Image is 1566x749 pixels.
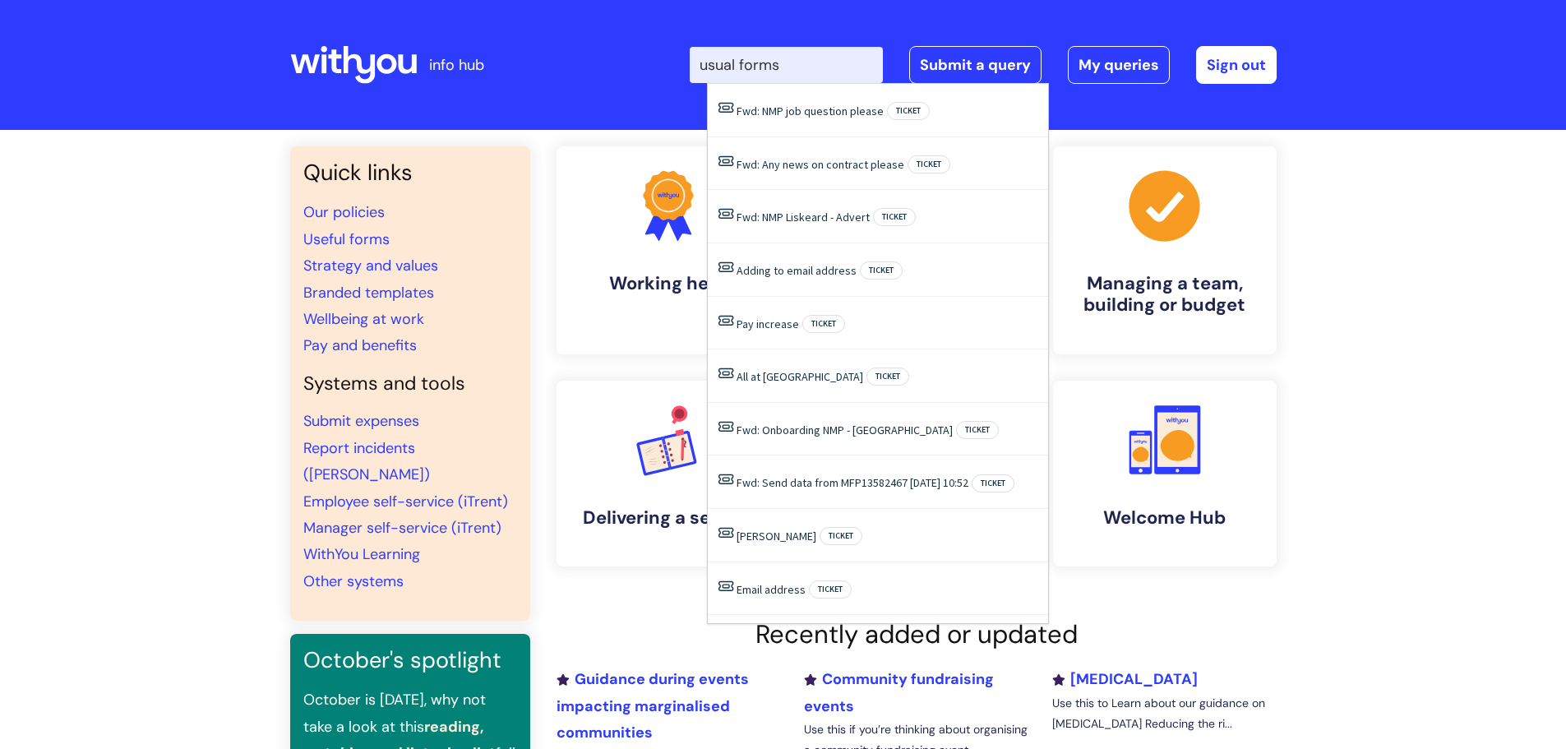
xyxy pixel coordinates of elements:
[303,335,417,355] a: Pay and benefits
[820,527,862,545] span: Ticket
[972,474,1014,492] span: Ticket
[1053,381,1277,566] a: Welcome Hub
[866,368,909,386] span: Ticket
[908,155,950,173] span: Ticket
[737,475,968,490] a: Fwd: Send data from MFP13582467 [DATE] 10:52
[570,273,767,294] h4: Working here
[1052,693,1276,734] p: Use this to Learn about our guidance on [MEDICAL_DATA] Reducing the ri...
[1066,273,1263,317] h4: Managing a team, building or budget
[802,315,845,333] span: Ticket
[303,544,420,564] a: WithYou Learning
[737,157,904,172] a: Fwd: Any news on contract please
[1052,669,1198,689] a: [MEDICAL_DATA]
[737,582,806,597] a: Email address
[690,46,1277,84] div: | -
[1053,146,1277,354] a: Managing a team, building or budget
[737,210,870,224] a: Fwd: NMP Liskeard - Advert
[737,263,857,278] a: Adding to email address
[303,571,404,591] a: Other systems
[1066,507,1263,529] h4: Welcome Hub
[873,208,916,226] span: Ticket
[860,261,903,280] span: Ticket
[303,372,517,395] h4: Systems and tools
[303,309,424,329] a: Wellbeing at work
[1068,46,1170,84] a: My queries
[956,421,999,439] span: Ticket
[303,647,517,673] h3: October's spotlight
[303,160,517,186] h3: Quick links
[690,47,883,83] input: Search
[737,369,863,384] a: All at [GEOGRAPHIC_DATA]
[909,46,1042,84] a: Submit a query
[303,256,438,275] a: Strategy and values
[737,104,884,118] a: Fwd: NMP job question please
[429,52,484,78] p: info hub
[557,381,780,566] a: Delivering a service
[303,411,419,431] a: Submit expenses
[303,492,508,511] a: Employee self-service (iTrent)
[557,619,1277,650] h2: Recently added or updated
[303,283,434,303] a: Branded templates
[737,423,953,437] a: Fwd: Onboarding NMP - [GEOGRAPHIC_DATA]
[809,580,852,599] span: Ticket
[737,529,816,543] a: [PERSON_NAME]
[887,102,930,120] span: Ticket
[303,438,430,484] a: Report incidents ([PERSON_NAME])
[804,669,994,715] a: Community fundraising events
[303,229,390,249] a: Useful forms
[570,507,767,529] h4: Delivering a service
[303,518,501,538] a: Manager self-service (iTrent)
[557,146,780,354] a: Working here
[303,202,385,222] a: Our policies
[1196,46,1277,84] a: Sign out
[557,669,749,742] a: Guidance during events impacting marginalised communities
[737,317,799,331] a: Pay increase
